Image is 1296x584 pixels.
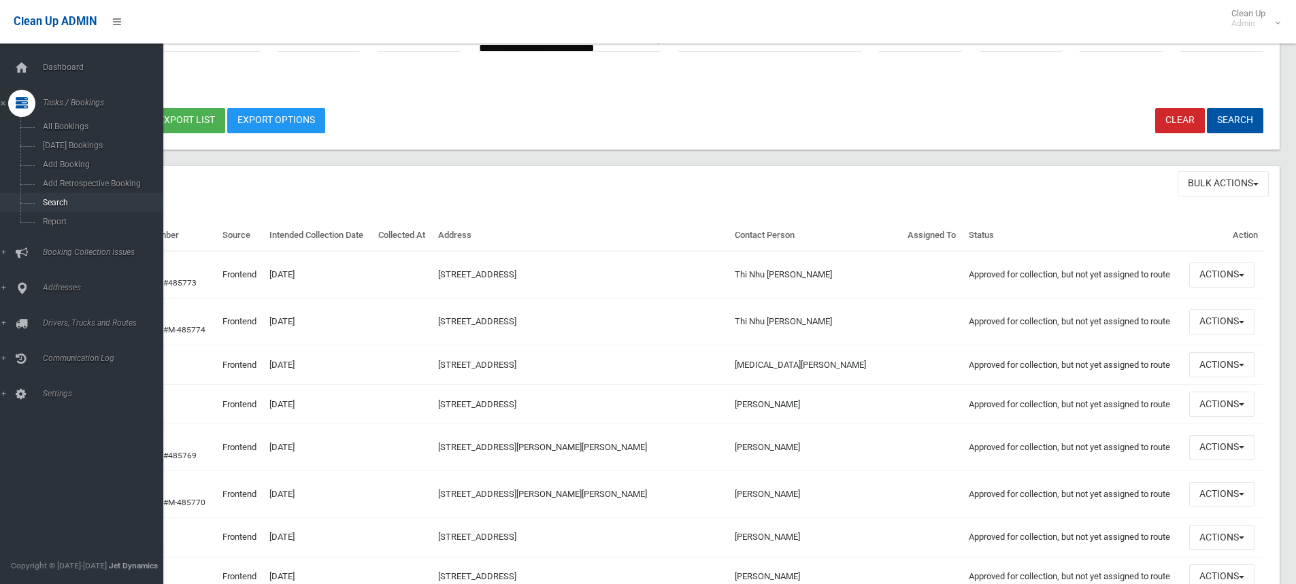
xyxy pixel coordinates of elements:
td: [DATE] [264,345,373,385]
td: Thi Nhu [PERSON_NAME] [729,298,902,345]
td: [DATE] [264,424,373,471]
td: Frontend [217,424,264,471]
span: Communication Log [39,354,173,363]
a: [STREET_ADDRESS] [438,360,516,370]
span: Clean Up ADMIN [14,15,97,28]
button: Export list [148,108,225,133]
td: Approved for collection, but not yet assigned to route [963,298,1184,345]
th: Assigned To [902,220,963,252]
a: #485769 [163,451,197,460]
th: Collected At [373,220,433,252]
td: Approved for collection, but not yet assigned to route [963,424,1184,471]
td: Thi Nhu [PERSON_NAME] [729,251,902,298]
button: Actions [1189,482,1255,507]
button: Actions [1189,262,1255,288]
span: Tasks / Bookings [39,98,173,107]
th: Contact Person [729,220,902,252]
span: Dashboard [39,63,173,72]
span: Add Retrospective Booking [39,179,162,188]
span: Search [39,198,162,207]
td: [PERSON_NAME] [729,518,902,557]
td: Approved for collection, but not yet assigned to route [963,385,1184,424]
span: Report [39,217,162,226]
span: Booking Collection Issues [39,247,173,257]
td: Frontend [217,345,264,385]
a: Clear [1155,108,1205,133]
td: Frontend [217,298,264,345]
td: [DATE] [264,385,373,424]
th: Intended Collection Date [264,220,373,252]
td: [DATE] [264,298,373,345]
td: [PERSON_NAME] [729,471,902,518]
a: Export Options [227,108,325,133]
a: [STREET_ADDRESS] [438,316,516,326]
th: Status [963,220,1184,252]
td: Approved for collection, but not yet assigned to route [963,345,1184,385]
td: Frontend [217,251,264,298]
button: Actions [1189,309,1255,334]
a: [STREET_ADDRESS] [438,269,516,279]
button: Search [1207,108,1263,133]
th: Source [217,220,264,252]
button: Actions [1189,525,1255,550]
span: Add Booking [39,160,162,169]
a: #M-485774 [163,325,205,334]
span: [DATE] Bookings [39,141,162,150]
a: [STREET_ADDRESS] [438,532,516,542]
td: Approved for collection, but not yet assigned to route [963,251,1184,298]
td: Approved for collection, but not yet assigned to route [963,518,1184,557]
td: [DATE] [264,518,373,557]
a: [STREET_ADDRESS] [438,399,516,409]
button: Actions [1189,392,1255,417]
button: Actions [1189,435,1255,460]
a: [STREET_ADDRESS][PERSON_NAME][PERSON_NAME] [438,442,647,452]
a: [STREET_ADDRESS] [438,571,516,581]
a: #485773 [163,278,197,288]
button: Bulk Actions [1178,171,1269,196]
strong: Jet Dynamics [109,561,158,570]
button: Actions [1189,352,1255,377]
td: Approved for collection, but not yet assigned to route [963,471,1184,518]
span: Clean Up [1225,8,1279,29]
span: All Bookings [39,122,162,131]
span: Copyright © [DATE]-[DATE] [11,561,107,570]
span: Addresses [39,283,173,292]
td: Frontend [217,471,264,518]
a: #M-485770 [163,498,205,507]
a: [STREET_ADDRESS][PERSON_NAME][PERSON_NAME] [438,489,647,499]
th: Action [1184,220,1263,252]
span: Drivers, Trucks and Routes [39,318,173,328]
td: [MEDICAL_DATA][PERSON_NAME] [729,345,902,385]
small: Admin [1231,18,1265,29]
td: [DATE] [264,251,373,298]
td: Frontend [217,518,264,557]
td: Frontend [217,385,264,424]
td: [DATE] [264,471,373,518]
td: [PERSON_NAME] [729,424,902,471]
td: [PERSON_NAME] [729,385,902,424]
span: Settings [39,389,173,398]
th: Address [433,220,729,252]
